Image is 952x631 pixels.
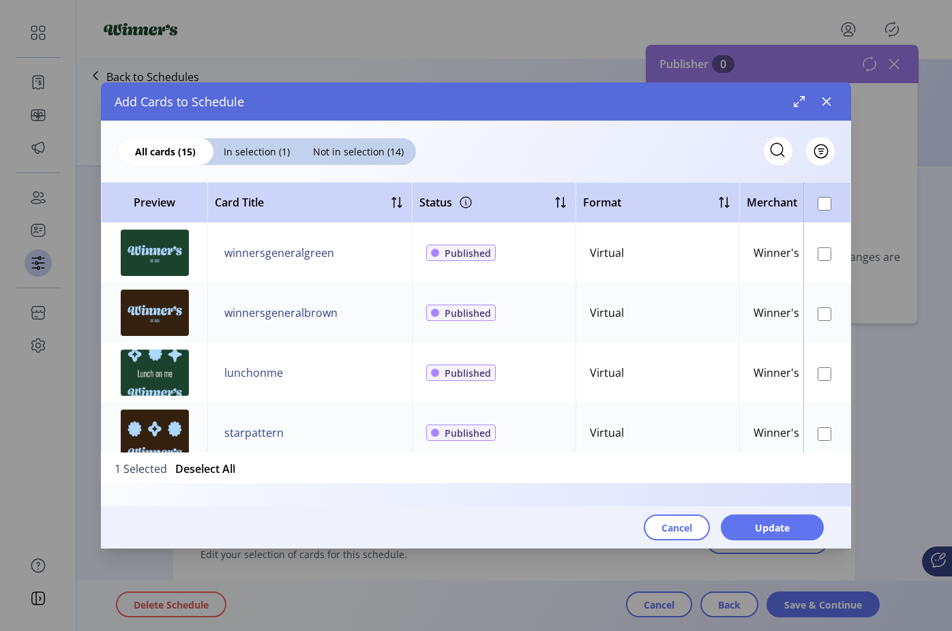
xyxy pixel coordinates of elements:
button: winnersgeneralgreen [222,242,337,264]
span: Not in selection (14) [300,144,416,159]
span: In selection (1) [213,144,300,159]
span: 1 Selected [115,461,167,475]
div: Winner's [754,305,799,321]
span: Update [755,521,790,535]
img: preview [121,350,189,396]
span: starpattern [224,425,284,441]
button: winnersgeneralbrown [222,302,340,324]
span: lunchonme [224,365,283,381]
button: Cancel [644,514,710,540]
button: Maximize [788,91,810,112]
img: preview [121,410,189,456]
span: Card Title [215,194,264,211]
span: winnersgeneralbrown [224,305,338,321]
span: Published [445,426,491,440]
span: Cancel [661,521,692,535]
span: Format [583,194,621,211]
div: Virtual [590,305,624,321]
span: Preview [108,194,200,211]
button: Filter Button [806,137,835,166]
span: Add Cards to Schedule [115,93,244,111]
div: All cards (15) [117,138,213,165]
div: Winner's [754,425,799,441]
div: Virtual [590,245,624,261]
div: Virtual [590,425,624,441]
img: preview [121,230,189,276]
div: Winner's [754,245,799,261]
div: In selection (1) [213,138,300,165]
button: Update [721,514,824,540]
div: Winner's [754,365,799,381]
div: Virtual [590,365,624,381]
span: Published [445,306,491,320]
div: Not in selection (14) [300,138,416,165]
div: Status [419,191,474,213]
button: Deselect All [175,461,235,477]
button: starpattern [222,422,286,444]
span: Published [445,246,491,260]
span: winnersgeneralgreen [224,245,334,261]
span: All cards (15) [117,144,213,159]
span: Published [445,366,491,380]
img: preview [121,290,189,336]
button: lunchonme [222,362,286,384]
span: Merchant [747,194,797,211]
